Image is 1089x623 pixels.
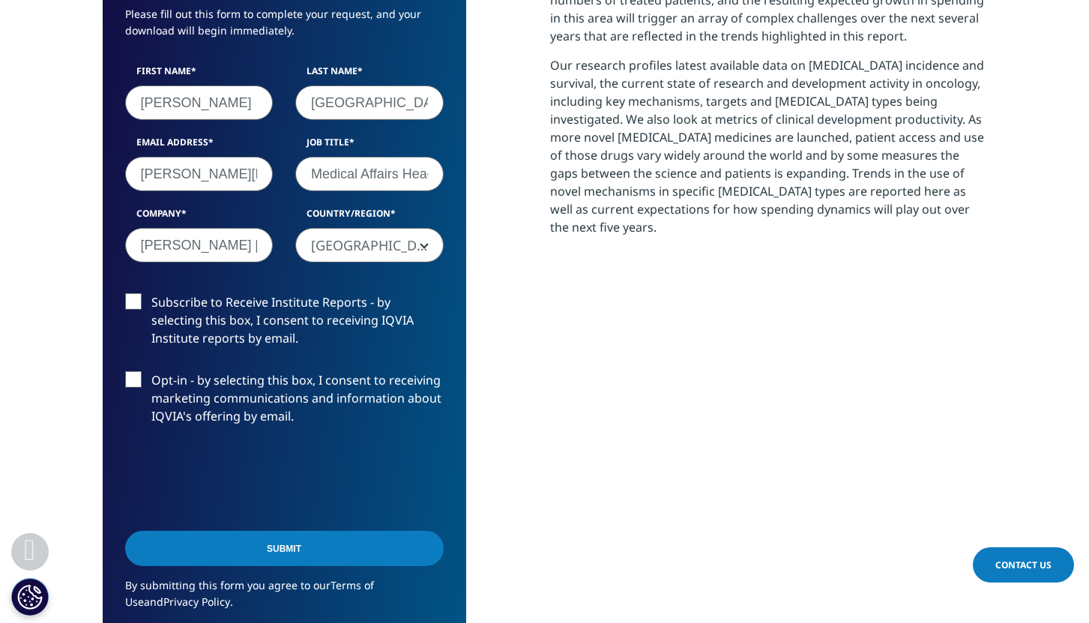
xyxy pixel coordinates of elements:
[125,293,444,355] label: Subscribe to Receive Institute Reports - by selecting this box, I consent to receiving IQVIA Inst...
[295,64,444,85] label: Last Name
[125,6,444,50] p: Please fill out this form to complete your request, and your download will begin immediately.
[295,228,444,262] span: United States
[125,136,274,157] label: Email Address
[125,449,353,508] iframe: reCAPTCHA
[550,56,987,247] p: Our research profiles latest available data on [MEDICAL_DATA] incidence and survival, the current...
[295,136,444,157] label: Job Title
[973,547,1074,583] a: Contact Us
[295,207,444,228] label: Country/Region
[125,371,444,433] label: Opt-in - by selecting this box, I consent to receiving marketing communications and information a...
[125,531,444,566] input: Submit
[125,64,274,85] label: First Name
[11,578,49,616] button: Cookies Settings
[125,577,444,622] p: By submitting this form you agree to our and .
[995,559,1052,571] span: Contact Us
[296,229,443,263] span: United States
[125,207,274,228] label: Company
[163,595,230,609] a: Privacy Policy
